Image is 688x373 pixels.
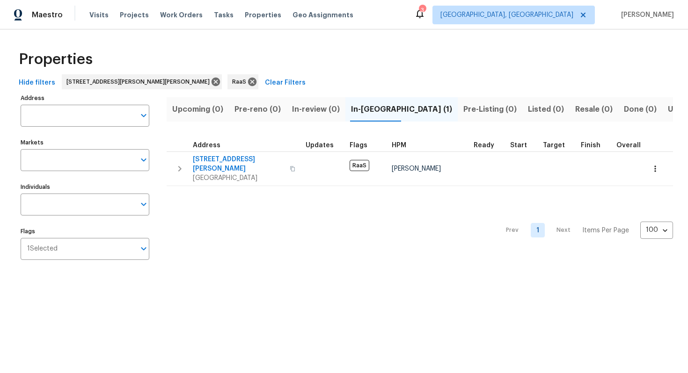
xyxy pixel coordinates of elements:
span: [GEOGRAPHIC_DATA], [GEOGRAPHIC_DATA] [440,10,573,20]
button: Open [137,109,150,122]
span: Upcoming (0) [172,103,223,116]
span: Address [193,142,220,149]
button: Hide filters [15,74,59,92]
span: [PERSON_NAME] [617,10,674,20]
span: Properties [19,55,93,64]
div: Target renovation project end date [543,142,573,149]
label: Address [21,95,149,101]
span: HPM [392,142,406,149]
span: Done (0) [624,103,657,116]
label: Markets [21,140,149,145]
span: Updates [306,142,334,149]
div: RaaS [227,74,258,89]
span: Properties [245,10,281,20]
div: Days past target finish date [616,142,649,149]
span: Target [543,142,565,149]
span: In-review (0) [292,103,340,116]
div: 3 [419,6,425,15]
span: [STREET_ADDRESS][PERSON_NAME][PERSON_NAME] [66,77,213,86]
span: 1 Selected [27,245,58,253]
span: Projects [120,10,149,20]
button: Clear Filters [261,74,309,92]
div: Earliest renovation start date (first business day after COE or Checkout) [474,142,503,149]
span: Hide filters [19,77,55,89]
span: [GEOGRAPHIC_DATA] [193,173,284,183]
span: Geo Assignments [293,10,353,20]
span: Finish [581,142,600,149]
p: Items Per Page [582,226,629,235]
span: Work Orders [160,10,203,20]
label: Flags [21,229,149,234]
div: Projected renovation finish date [581,142,609,149]
span: [STREET_ADDRESS][PERSON_NAME] [193,155,284,173]
span: Ready [474,142,494,149]
span: Clear Filters [265,77,306,89]
div: [STREET_ADDRESS][PERSON_NAME][PERSON_NAME] [62,74,222,89]
span: RaaS [350,160,369,171]
button: Open [137,198,150,211]
div: 100 [640,218,673,242]
span: Start [510,142,527,149]
span: Resale (0) [575,103,613,116]
label: Individuals [21,184,149,190]
div: Actual renovation start date [510,142,535,149]
button: Open [137,153,150,166]
span: Pre-Listing (0) [463,103,517,116]
span: In-[GEOGRAPHIC_DATA] (1) [351,103,452,116]
a: Goto page 1 [531,223,545,237]
span: Listed (0) [528,103,564,116]
span: [PERSON_NAME] [392,165,441,172]
span: Visits [89,10,109,20]
span: Tasks [214,12,234,18]
button: Open [137,242,150,255]
span: Overall [616,142,641,149]
nav: Pagination Navigation [497,192,673,269]
span: Pre-reno (0) [234,103,281,116]
span: RaaS [232,77,250,86]
span: Maestro [32,10,63,20]
span: Flags [350,142,367,149]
